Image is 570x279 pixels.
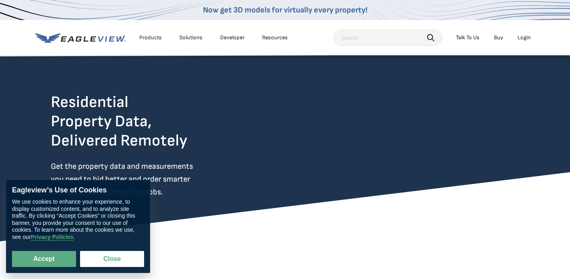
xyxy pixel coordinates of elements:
a: Developer [220,34,245,41]
div: Eagleview’s Use of Cookies [12,186,144,195]
p: Get the property data and measurements you need to bid better and order smarter for residential c... [51,160,226,198]
input: Search [333,30,442,46]
a: Buy [494,34,503,41]
div: We use cookies to enhance your experience, to display customized content, and to analyze site tra... [12,199,144,241]
button: Accept [12,251,76,267]
div: Login [518,34,531,41]
a: Now get 3D models for virtually every property! [203,5,367,15]
button: Close [80,251,144,267]
h2: Residential Property Data, Delivered Remotely [51,93,187,150]
a: Privacy Policies [31,234,74,241]
div: Talk To Us [456,34,480,41]
div: Resources [262,34,288,41]
div: Solutions [179,34,203,41]
div: Products [139,34,162,41]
